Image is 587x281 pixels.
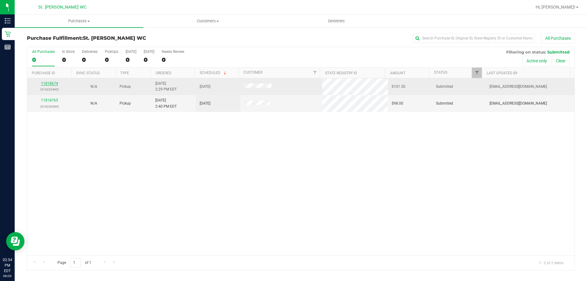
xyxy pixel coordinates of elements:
[156,71,172,75] a: Ordered
[436,101,453,106] span: Submitted
[82,50,98,54] div: Deliveries
[522,56,551,66] button: Active only
[90,101,97,106] button: N/A
[90,101,97,105] span: Not Applicable
[3,274,12,278] p: 08/20
[31,104,68,109] p: (316226585)
[105,56,118,63] div: 0
[32,71,55,75] a: Purchase ID
[90,84,97,90] button: N/A
[243,70,262,75] a: Customer
[200,84,210,90] span: [DATE]
[82,56,98,63] div: 0
[413,34,535,43] input: Search Purchase ID, Original ID, State Registry ID or Customer Name...
[392,84,405,90] span: $101.50
[120,71,129,75] a: Type
[325,71,357,75] a: State Registry ID
[489,84,547,90] span: [EMAIL_ADDRESS][DOMAIN_NAME]
[90,84,97,89] span: Not Applicable
[31,87,68,92] p: (316223485)
[392,101,403,106] span: $98.00
[15,15,143,28] a: Purchases
[6,232,24,250] iframe: Resource center
[126,50,136,54] div: [DATE]
[126,56,136,63] div: 0
[547,50,570,54] span: Submitted
[62,56,75,63] div: 0
[38,5,87,10] span: St. [PERSON_NAME] WC
[487,71,518,75] a: Last Updated By
[5,31,11,37] inline-svg: Retail
[506,50,546,54] span: Filtering on status:
[32,56,55,63] div: 0
[155,98,177,109] span: [DATE] 2:40 PM EDT
[15,18,143,24] span: Purchases
[534,258,568,267] span: 1 - 2 of 2 items
[489,101,547,106] span: [EMAIL_ADDRESS][DOMAIN_NAME]
[144,18,272,24] span: Customers
[200,71,227,75] a: Scheduled
[5,18,11,24] inline-svg: Inventory
[436,84,453,90] span: Submitted
[200,101,210,106] span: [DATE]
[320,18,353,24] span: Deliveries
[162,50,184,54] div: Needs Review
[155,81,177,92] span: [DATE] 2:29 PM EDT
[144,50,154,54] div: [DATE]
[162,56,184,63] div: 0
[272,15,401,28] a: Deliveries
[541,33,575,43] button: All Purchases
[120,101,131,106] span: Pickup
[3,257,12,274] p: 02:54 PM EDT
[27,35,209,41] h3: Purchase Fulfillment:
[76,71,100,75] a: Sync Status
[310,68,320,78] a: Filter
[52,258,96,268] span: Page of 1
[390,71,405,75] a: Amount
[552,56,570,66] button: Clear
[144,56,154,63] div: 0
[434,70,447,75] a: Status
[41,81,58,86] a: 11818674
[5,44,11,50] inline-svg: Reports
[83,35,146,41] span: St. [PERSON_NAME] WC
[32,50,55,54] div: All Purchases
[41,98,58,102] a: 11818765
[70,258,81,268] input: 1
[472,68,482,78] a: Filter
[536,5,575,9] span: Hi, [PERSON_NAME]!
[62,50,75,54] div: In Store
[143,15,272,28] a: Customers
[120,84,131,90] span: Pickup
[105,50,118,54] div: PickUps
